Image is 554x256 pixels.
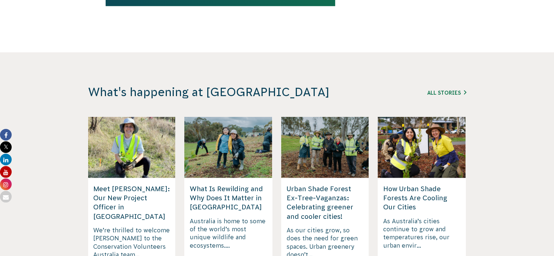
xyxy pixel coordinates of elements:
[190,184,267,212] h5: What Is Rewilding and Why Does It Matter in [GEOGRAPHIC_DATA]
[88,85,368,99] h3: What's happening at [GEOGRAPHIC_DATA]
[93,184,170,221] h5: Meet [PERSON_NAME]: Our New Project Officer in [GEOGRAPHIC_DATA]
[427,90,466,96] a: All Stories
[287,184,364,221] h5: Urban Shade Forest Ex-Tree-Vaganzas: Celebrating greener and cooler cities!
[383,184,460,212] h5: How Urban Shade Forests Are Cooling Our Cities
